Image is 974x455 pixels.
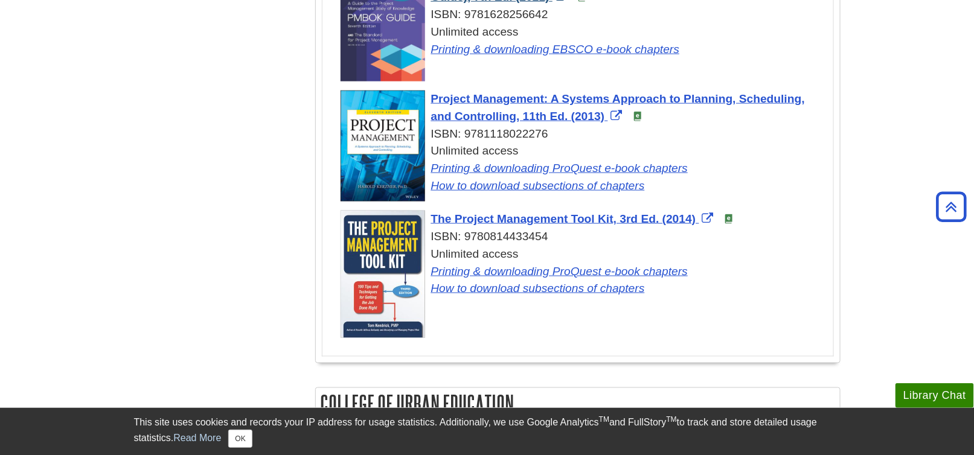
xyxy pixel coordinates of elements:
a: Link opens in new window [431,162,688,174]
a: Link opens in new window [431,43,680,56]
img: Cover Art [341,91,425,202]
a: Read More [173,433,221,443]
img: Cover Art [341,211,425,338]
span: The Project Management Tool Kit, 3rd Ed. (2014) [431,212,696,225]
div: ISBN: 9781118022276 [341,126,827,143]
div: This site uses cookies and records your IP address for usage statistics. Additionally, we use Goo... [134,415,841,448]
span: Project Management: A Systems Approach to Planning, Scheduling, and Controlling, 11th Ed. (2013) [431,92,805,122]
a: Link opens in new window [431,212,717,225]
a: Link opens in new window [431,92,805,122]
button: Close [228,430,252,448]
a: Link opens in new window [431,179,645,192]
div: ISBN: 9780814433454 [341,228,827,246]
button: Library Chat [896,383,974,408]
div: Unlimited access [341,246,827,297]
img: e-Book [724,214,734,224]
sup: TM [667,415,677,424]
div: Unlimited access [341,24,827,59]
sup: TM [599,415,609,424]
a: Link opens in new window [431,265,688,278]
div: ISBN: 9781628256642 [341,6,827,24]
a: Back to Top [932,199,971,215]
a: Link opens in new window [431,282,645,294]
h2: College of Urban Education [316,388,840,420]
div: Unlimited access [341,142,827,194]
img: e-Book [633,112,642,121]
